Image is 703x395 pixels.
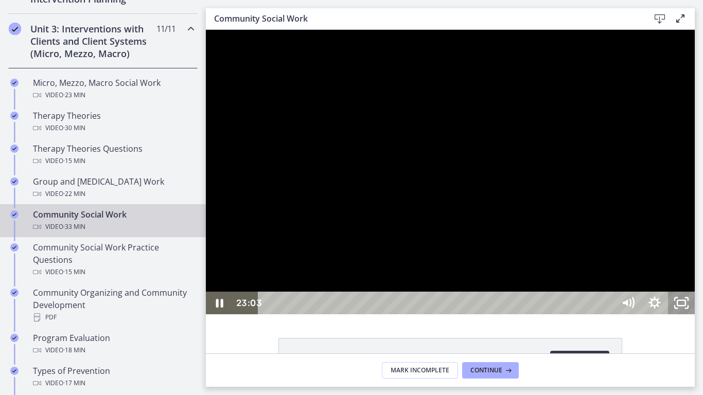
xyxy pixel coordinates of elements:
[10,79,19,87] i: Completed
[33,377,194,389] div: Video
[33,208,194,233] div: Community Social Work
[206,30,695,314] iframe: Video Lesson
[63,221,85,233] span: · 33 min
[9,23,21,35] i: Completed
[10,210,19,219] i: Completed
[10,112,19,120] i: Completed
[33,122,194,134] div: Video
[33,286,194,324] div: Community Organizing and Community Development
[63,89,85,101] span: · 23 min
[462,362,519,379] button: Continue
[10,334,19,342] i: Completed
[382,362,458,379] button: Mark Incomplete
[214,12,633,25] h3: Community Social Work
[409,262,435,284] button: Mute
[33,365,194,389] div: Types of Prevention
[435,262,462,284] button: Show settings menu
[33,344,194,356] div: Video
[33,332,194,356] div: Program Evaluation
[33,175,194,200] div: Group and [MEDICAL_DATA] Work
[33,188,194,200] div: Video
[63,155,85,167] span: · 15 min
[63,188,85,200] span: · 22 min
[63,266,85,278] span: · 15 min
[33,77,194,101] div: Micro, Mezzo, Macro Social Work
[33,266,194,278] div: Video
[33,110,194,134] div: Therapy Theories
[391,366,449,374] span: Mark Incomplete
[10,177,19,186] i: Completed
[33,241,194,278] div: Community Social Work Practice Questions
[33,221,194,233] div: Video
[33,155,194,167] div: Video
[63,122,85,134] span: · 30 min
[291,351,410,363] span: Community Social Work Slides
[33,311,194,324] div: PDF
[33,142,194,167] div: Therapy Theories Questions
[470,366,502,374] span: Continue
[10,289,19,297] i: Completed
[10,367,19,375] i: Completed
[156,23,175,35] span: 11 / 11
[63,344,85,356] span: · 18 min
[10,243,19,252] i: Completed
[30,23,156,60] h2: Unit 3: Interventions with Clients and Client Systems (Micro, Mezzo, Macro)
[63,377,85,389] span: · 17 min
[462,262,489,284] button: Unfullscreen
[550,351,609,371] a: Download
[10,145,19,153] i: Completed
[33,89,194,101] div: Video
